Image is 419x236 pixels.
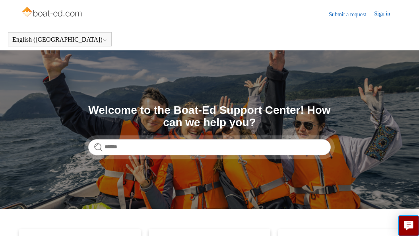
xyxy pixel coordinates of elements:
a: Submit a request [329,10,374,19]
button: Live chat [398,215,419,236]
h1: Welcome to the Boat-Ed Support Center! How can we help you? [88,104,331,129]
img: Boat-Ed Help Center home page [21,5,84,21]
button: English ([GEOGRAPHIC_DATA]) [12,36,107,43]
a: Sign in [374,10,398,19]
input: Search [88,139,331,155]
